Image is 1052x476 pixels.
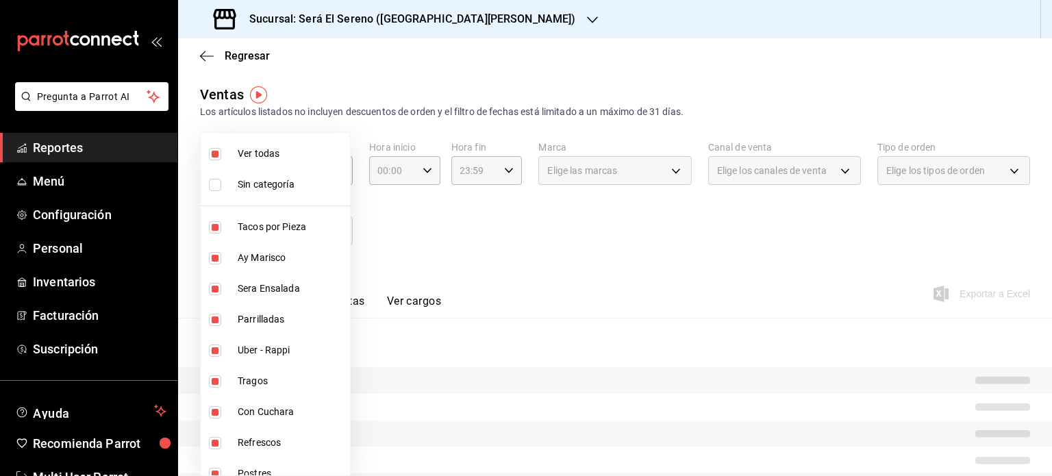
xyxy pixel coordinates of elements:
span: Refrescos [238,436,345,450]
span: Ver todas [238,147,345,161]
span: Con Cuchara [238,405,345,419]
img: Tooltip marker [250,86,267,103]
span: Parrilladas [238,312,345,327]
span: Uber - Rappi [238,343,345,358]
span: Tacos por Pieza [238,220,345,234]
span: Tragos [238,374,345,388]
span: Sera Ensalada [238,281,345,296]
span: Sin categoría [238,177,345,192]
span: Ay Marisco [238,251,345,265]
